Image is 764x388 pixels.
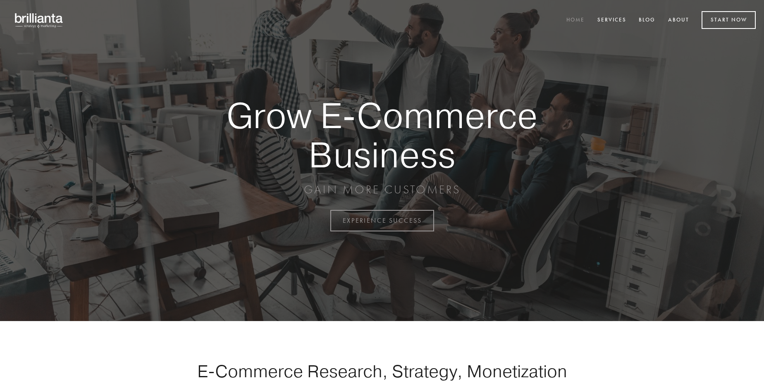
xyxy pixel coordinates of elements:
a: Home [561,14,590,27]
a: Blog [633,14,661,27]
img: brillianta - research, strategy, marketing [8,8,70,32]
strong: Grow E-Commerce Business [198,96,566,174]
a: Services [592,14,632,27]
h1: E-Commerce Research, Strategy, Monetization [171,361,593,381]
p: GAIN MORE CUSTOMERS [198,182,566,197]
a: Start Now [702,11,756,29]
a: EXPERIENCE SUCCESS [330,210,434,231]
a: About [663,14,695,27]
